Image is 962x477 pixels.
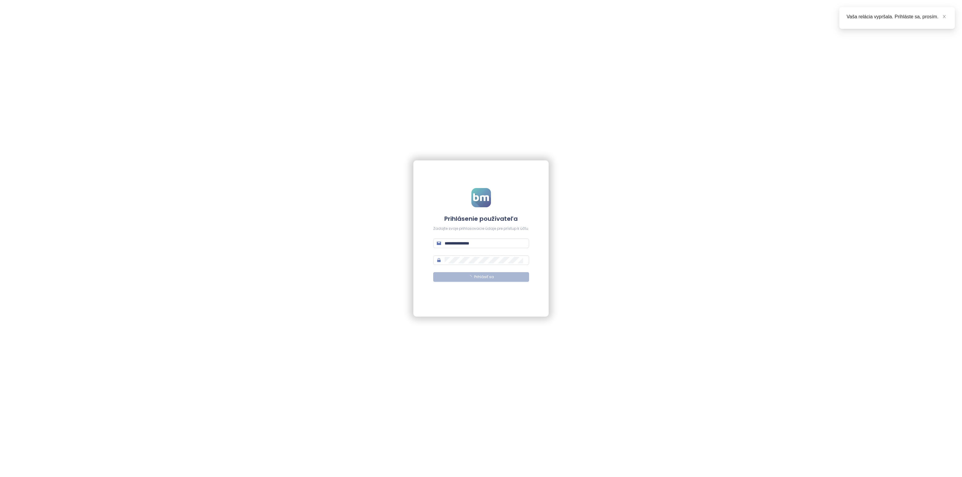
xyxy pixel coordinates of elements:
div: Zadajte svoje prihlasovacie údaje pre prístup k účtu. [433,226,529,232]
img: logo [471,188,491,207]
span: mail [437,241,441,245]
span: loading [468,275,472,279]
span: lock [437,258,441,262]
h4: Prihlásenie používateľa [433,214,529,223]
button: Prihlásiť sa [433,272,529,282]
span: close [942,14,946,19]
span: Prihlásiť sa [474,274,494,280]
div: Vaša relácia vypršala. Prihláste sa, prosím. [847,13,948,20]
